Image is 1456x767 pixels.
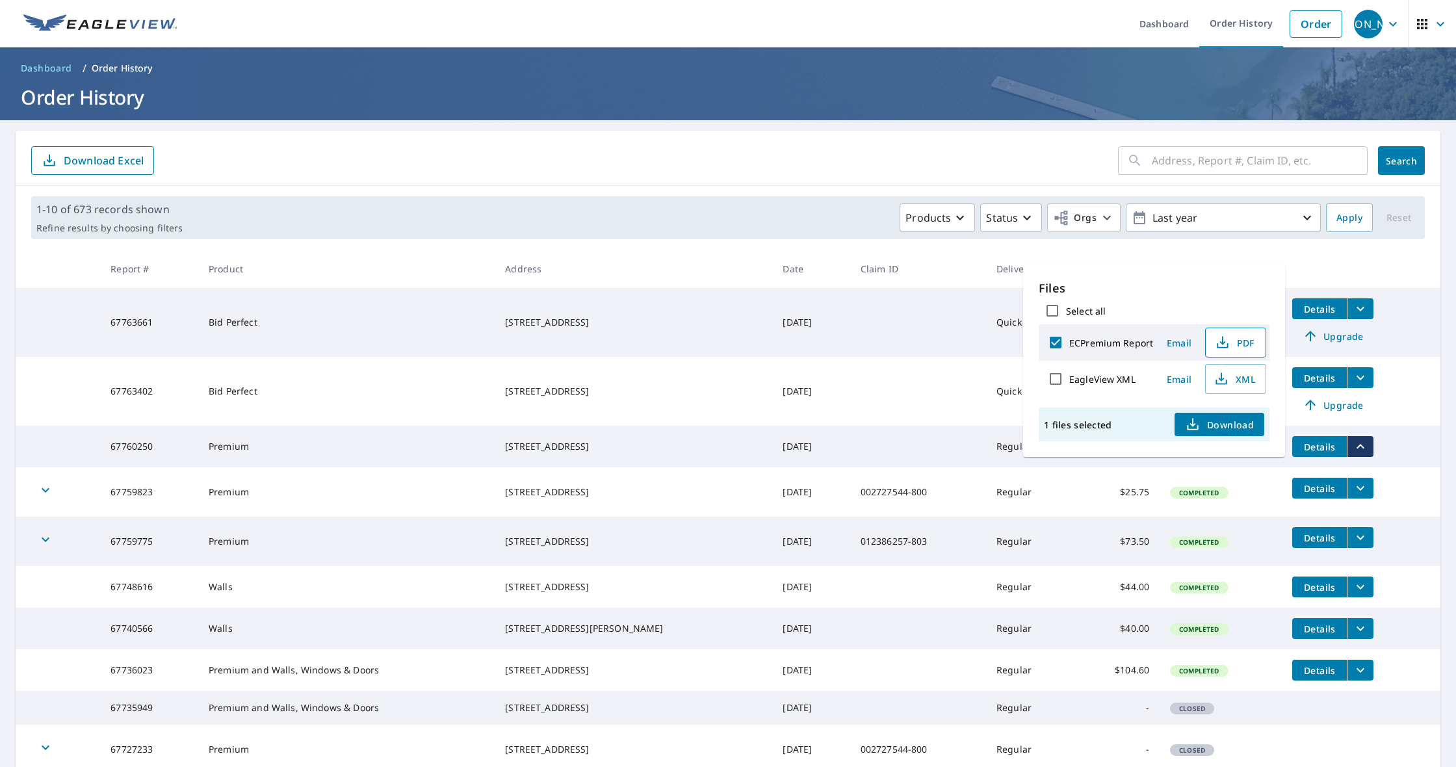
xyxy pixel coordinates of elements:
[495,250,772,288] th: Address
[980,203,1042,232] button: Status
[1047,203,1121,232] button: Orgs
[986,649,1074,691] td: Regular
[1158,333,1200,353] button: Email
[64,153,144,168] p: Download Excel
[1326,203,1373,232] button: Apply
[100,467,198,517] td: 67759823
[986,426,1074,467] td: Regular
[772,517,850,566] td: [DATE]
[23,14,177,34] img: EV Logo
[1347,577,1373,597] button: filesDropdownBtn-67748616
[100,691,198,725] td: 67735949
[36,222,183,234] p: Refine results by choosing filters
[505,622,762,635] div: [STREET_ADDRESS][PERSON_NAME]
[1354,10,1383,38] div: [PERSON_NAME]
[1069,373,1136,385] label: EagleView XML
[1347,436,1373,457] button: filesDropdownBtn-67760250
[1171,538,1227,547] span: Completed
[772,288,850,357] td: [DATE]
[92,62,153,75] p: Order History
[1300,303,1339,315] span: Details
[986,517,1074,566] td: Regular
[198,357,495,426] td: Bid Perfect
[1300,372,1339,384] span: Details
[1171,666,1227,675] span: Completed
[1152,142,1368,179] input: Address, Report #, Claim ID, etc.
[1163,337,1195,349] span: Email
[1347,367,1373,388] button: filesDropdownBtn-67763402
[986,467,1074,517] td: Regular
[1171,704,1213,713] span: Closed
[850,467,986,517] td: 002727544-800
[772,467,850,517] td: [DATE]
[505,440,762,453] div: [STREET_ADDRESS]
[100,566,198,608] td: 67748616
[1300,532,1339,544] span: Details
[198,288,495,357] td: Bid Perfect
[505,580,762,593] div: [STREET_ADDRESS]
[16,58,1440,79] nav: breadcrumb
[986,608,1074,649] td: Regular
[198,467,495,517] td: Premium
[1292,478,1347,499] button: detailsBtn-67759823
[1292,527,1347,548] button: detailsBtn-67759775
[1074,649,1160,691] td: $104.60
[1069,337,1153,349] label: ECPremium Report
[1074,517,1160,566] td: $73.50
[198,691,495,725] td: Premium and Walls, Windows & Doors
[905,210,951,226] p: Products
[1171,488,1227,497] span: Completed
[986,210,1018,226] p: Status
[1300,623,1339,635] span: Details
[505,385,762,398] div: [STREET_ADDRESS]
[100,649,198,691] td: 67736023
[986,566,1074,608] td: Regular
[1053,210,1097,226] span: Orgs
[1300,664,1339,677] span: Details
[1300,581,1339,593] span: Details
[1292,298,1347,319] button: detailsBtn-67763661
[1205,328,1266,357] button: PDF
[1214,335,1255,350] span: PDF
[1175,413,1264,436] button: Download
[1347,618,1373,639] button: filesDropdownBtn-67740566
[100,288,198,357] td: 67763661
[900,203,975,232] button: Products
[1171,583,1227,592] span: Completed
[772,250,850,288] th: Date
[1074,691,1160,725] td: -
[1158,369,1200,389] button: Email
[1347,478,1373,499] button: filesDropdownBtn-67759823
[1214,371,1255,387] span: XML
[1044,419,1111,431] p: 1 files selected
[1126,203,1321,232] button: Last year
[36,201,183,217] p: 1-10 of 673 records shown
[1074,467,1160,517] td: $25.75
[31,146,154,175] button: Download Excel
[772,566,850,608] td: [DATE]
[1185,417,1254,432] span: Download
[1147,207,1299,229] p: Last year
[850,517,986,566] td: 012386257-803
[505,743,762,756] div: [STREET_ADDRESS]
[1300,328,1366,344] span: Upgrade
[1336,210,1362,226] span: Apply
[772,426,850,467] td: [DATE]
[198,250,495,288] th: Product
[1074,608,1160,649] td: $40.00
[1171,625,1227,634] span: Completed
[198,566,495,608] td: Walls
[1171,746,1213,755] span: Closed
[100,517,198,566] td: 67759775
[1292,660,1347,681] button: detailsBtn-67736023
[1347,527,1373,548] button: filesDropdownBtn-67759775
[1039,279,1269,297] p: Files
[1066,305,1106,317] label: Select all
[1074,566,1160,608] td: $44.00
[1300,482,1339,495] span: Details
[986,691,1074,725] td: Regular
[198,608,495,649] td: Walls
[505,701,762,714] div: [STREET_ADDRESS]
[505,535,762,548] div: [STREET_ADDRESS]
[1205,364,1266,394] button: XML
